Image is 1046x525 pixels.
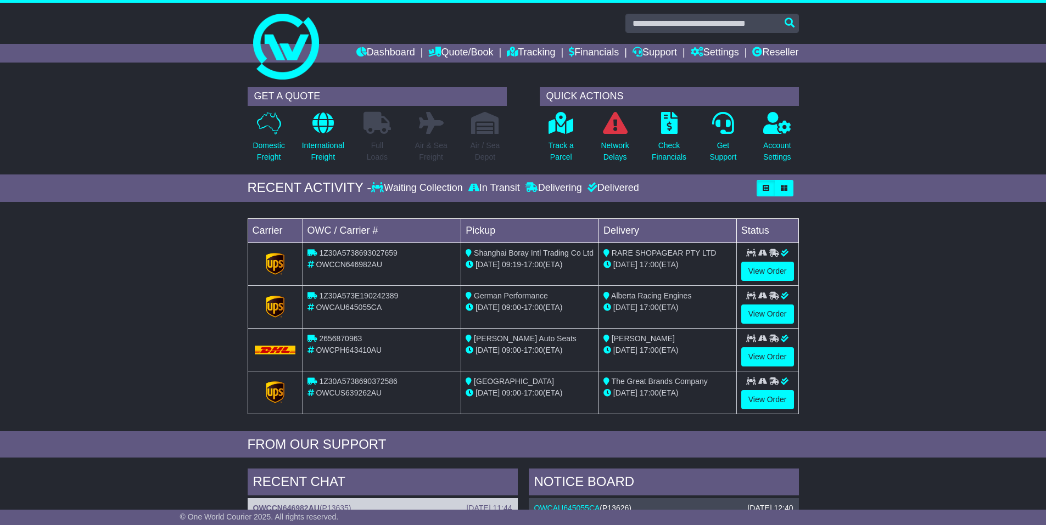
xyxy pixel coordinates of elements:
div: Waiting Collection [371,182,465,194]
span: RARE SHOPAGEAR PTY LTD [612,249,717,257]
p: Air / Sea Depot [471,140,500,163]
div: Delivered [585,182,639,194]
span: OWCAU645055CA [316,303,382,312]
p: Account Settings [763,140,791,163]
span: [DATE] [476,346,500,354]
span: The Great Brands Company [612,377,708,386]
span: 17:00 [640,346,659,354]
a: Support [633,44,677,63]
span: German Performance [474,291,548,300]
a: Financials [569,44,619,63]
p: Track a Parcel [549,140,574,163]
span: Shanghai Boray Intl Trading Co Ltd [474,249,594,257]
span: 09:00 [502,303,521,312]
div: NOTICE BOARD [529,468,799,498]
div: (ETA) [603,302,732,313]
span: [PERSON_NAME] Auto Seats [474,334,577,343]
span: P13626 [602,504,629,512]
span: OWCUS639262AU [316,388,382,397]
div: (ETA) [603,387,732,399]
div: - (ETA) [466,259,594,270]
td: Carrier [248,218,303,242]
div: - (ETA) [466,387,594,399]
p: Full Loads [363,140,391,163]
a: Dashboard [356,44,415,63]
td: Pickup [461,218,599,242]
a: CheckFinancials [651,111,687,169]
span: [DATE] [476,260,500,269]
div: [DATE] 12:40 [747,504,793,513]
p: Air & Sea Freight [415,140,448,163]
td: OWC / Carrier # [303,218,461,242]
p: Check Financials [652,140,686,163]
td: Delivery [598,218,736,242]
td: Status [736,218,798,242]
img: GetCarrierServiceLogo [266,253,284,275]
a: Track aParcel [548,111,574,169]
div: (ETA) [603,345,732,356]
span: [DATE] [613,346,637,354]
div: Delivering [523,182,585,194]
a: AccountSettings [763,111,792,169]
span: 17:00 [524,303,543,312]
span: 1Z30A5738690372586 [319,377,397,386]
span: 17:00 [524,346,543,354]
span: [DATE] [476,303,500,312]
a: DomesticFreight [252,111,285,169]
a: View Order [741,262,794,281]
div: - (ETA) [466,345,594,356]
span: 09:00 [502,346,521,354]
a: Reseller [752,44,798,63]
p: Domestic Freight [253,140,284,163]
div: QUICK ACTIONS [540,87,799,106]
div: (ETA) [603,259,732,270]
a: View Order [741,304,794,324]
span: © One World Courier 2025. All rights reserved. [180,512,339,521]
a: View Order [741,347,794,366]
span: 17:00 [640,303,659,312]
img: DHL.png [255,346,296,354]
div: ( ) [253,504,512,513]
p: International Freight [302,140,344,163]
a: InternationalFreight [301,111,345,169]
span: 17:00 [524,260,543,269]
div: In Transit [466,182,523,194]
span: 17:00 [524,388,543,397]
div: FROM OUR SUPPORT [248,437,799,453]
span: Alberta Racing Engines [611,291,691,300]
div: RECENT ACTIVITY - [248,180,372,196]
div: GET A QUOTE [248,87,507,106]
img: GetCarrierServiceLogo [266,381,284,403]
span: [DATE] [476,388,500,397]
div: [DATE] 11:44 [466,504,512,513]
a: View Order [741,390,794,409]
a: Settings [691,44,739,63]
span: P13635 [322,504,349,512]
span: [DATE] [613,388,637,397]
span: OWCCN646982AU [316,260,382,269]
span: 2656870963 [319,334,362,343]
a: Quote/Book [428,44,493,63]
span: 09:00 [502,388,521,397]
div: - (ETA) [466,302,594,313]
a: OWCCN646982AU [253,504,320,512]
a: NetworkDelays [600,111,629,169]
a: Tracking [507,44,555,63]
img: GetCarrierServiceLogo [266,296,284,318]
span: 17:00 [640,260,659,269]
span: 17:00 [640,388,659,397]
div: RECENT CHAT [248,468,518,498]
span: [DATE] [613,303,637,312]
span: [GEOGRAPHIC_DATA] [474,377,554,386]
a: OWCAU645055CA [534,504,600,512]
span: 09:19 [502,260,521,269]
span: [DATE] [613,260,637,269]
p: Get Support [709,140,736,163]
div: ( ) [534,504,793,513]
span: 1Z30A573E190242389 [319,291,398,300]
span: [PERSON_NAME] [612,334,675,343]
a: GetSupport [709,111,737,169]
span: 1Z30A5738693027659 [319,249,397,257]
span: OWCPH643410AU [316,346,382,354]
p: Network Delays [601,140,629,163]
